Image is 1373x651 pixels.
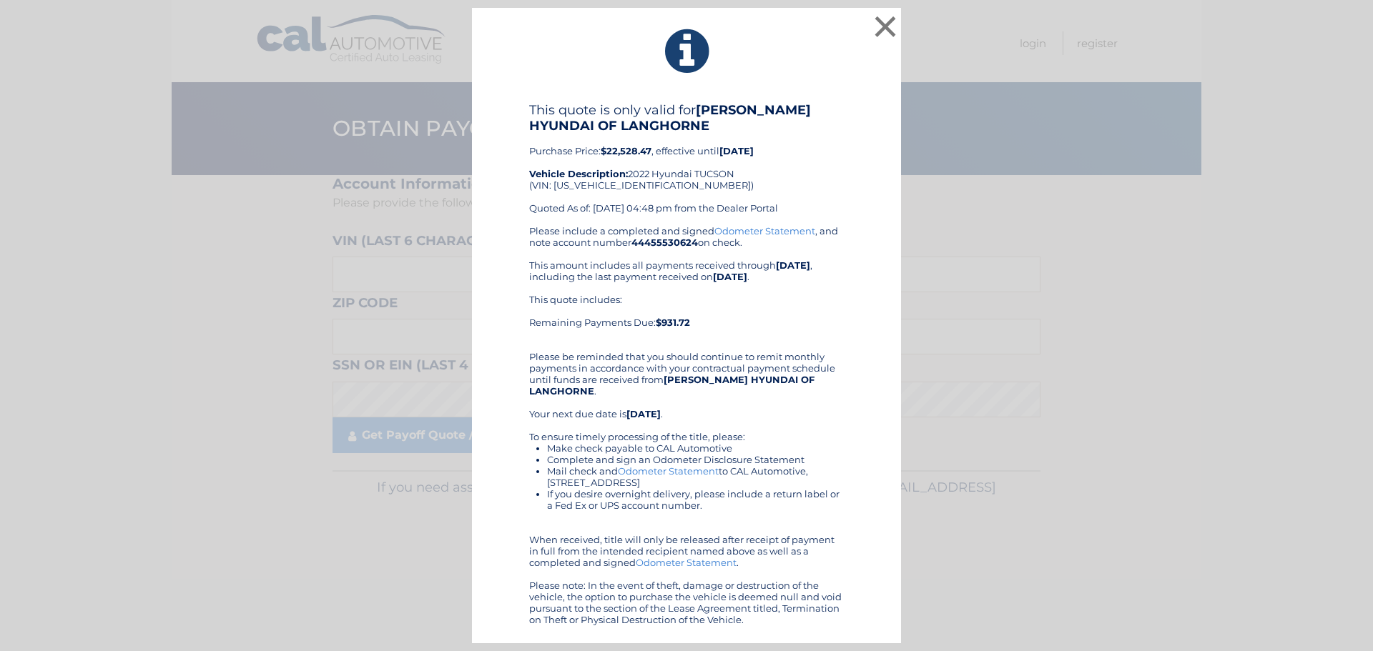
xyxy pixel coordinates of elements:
[871,12,900,41] button: ×
[529,102,844,134] h4: This quote is only valid for
[714,225,815,237] a: Odometer Statement
[713,271,747,282] b: [DATE]
[626,408,661,419] b: [DATE]
[547,454,844,465] li: Complete and sign an Odometer Disclosure Statement
[529,374,815,397] b: [PERSON_NAME] HYUNDAI OF LANGHORNE
[631,237,698,248] b: 44455530624
[601,145,651,156] b: $22,528.47
[529,102,844,225] div: Purchase Price: , effective until 2022 Hyundai TUCSON (VIN: [US_VEHICLE_IDENTIFICATION_NUMBER]) Q...
[776,259,810,271] b: [DATE]
[636,557,737,568] a: Odometer Statement
[719,145,754,156] b: [DATE]
[656,317,690,328] b: $931.72
[529,225,844,625] div: Please include a completed and signed , and note account number on check. This amount includes al...
[618,465,719,477] a: Odometer Statement
[529,294,844,339] div: This quote includes: Remaining Payments Due:
[547,465,844,488] li: Mail check and to CAL Automotive, [STREET_ADDRESS]
[529,168,628,179] strong: Vehicle Description:
[547,488,844,511] li: If you desire overnight delivery, please include a return label or a Fed Ex or UPS account number.
[547,442,844,454] li: Make check payable to CAL Automotive
[529,102,811,134] b: [PERSON_NAME] HYUNDAI OF LANGHORNE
